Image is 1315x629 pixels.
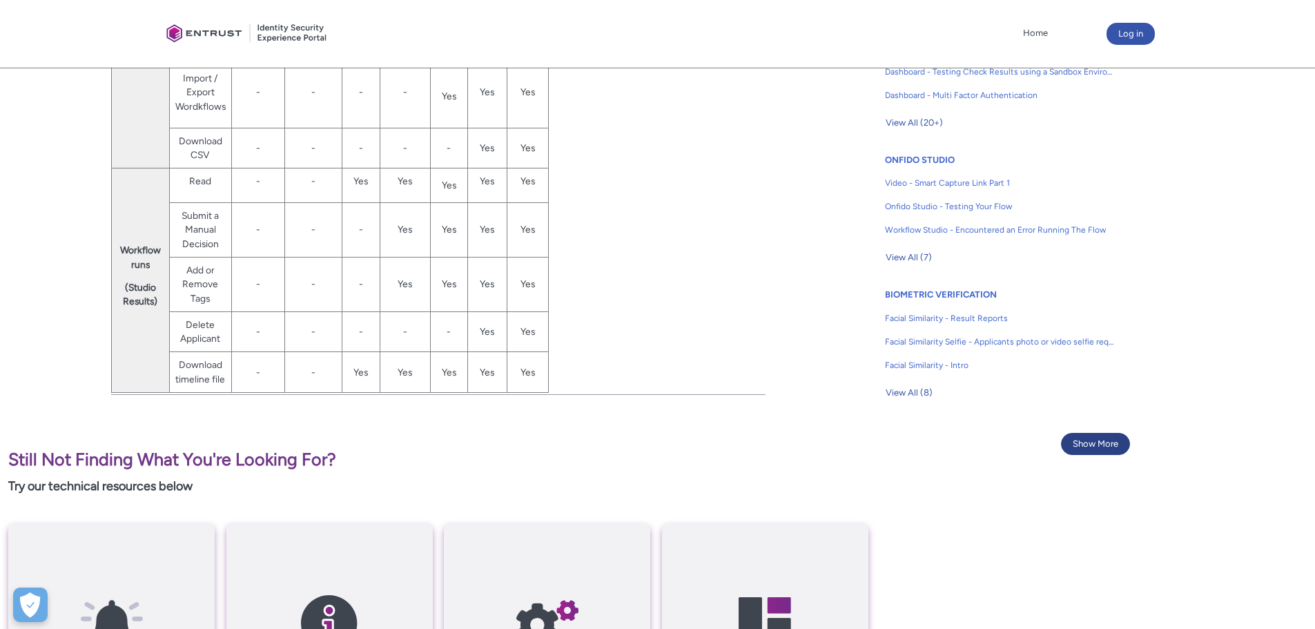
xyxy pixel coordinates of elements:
td: Delete Applicant [169,311,231,351]
td: - [284,311,342,351]
td: - [231,311,284,351]
a: Facial Similarity Selfie - Applicants photo or video selfie requirements [885,330,1114,354]
td: Yes [467,202,507,257]
td: Yes [430,168,467,202]
p: - [348,85,374,99]
button: Show More [1061,433,1130,455]
td: - [342,202,380,257]
td: - [231,128,284,168]
span: Dashboard - Testing Check Results using a Sandbox Environment [885,66,1114,78]
p: - [291,174,336,188]
td: Yes [507,257,548,311]
span: Facial Similarity Selfie - Applicants photo or video selfie requirements [885,336,1114,348]
a: BIOMETRIC VERIFICATION [885,289,997,300]
td: - [430,311,467,351]
p: Yes [348,174,374,188]
p: Still Not Finding What You're Looking For? [8,447,868,473]
p: Yes [474,174,501,188]
span: View All (8) [886,383,933,403]
p: - [237,85,279,99]
button: Log in [1107,23,1155,45]
td: - [342,128,380,168]
strong: Workflow runs [120,244,161,270]
a: Video - Smart Capture Link Part 1 [885,171,1114,195]
td: Yes [467,311,507,351]
button: View All (7) [885,246,933,269]
td: Yes [430,352,467,392]
td: - [342,257,380,311]
td: Yes [507,311,548,351]
a: Workflow Studio - Encountered an Error Running The Flow [885,218,1114,242]
td: - [380,128,430,168]
p: Yes [513,85,543,99]
td: Yes [467,352,507,392]
p: Read [175,174,226,188]
td: Yes [342,352,380,392]
strong: (Studio Results) [123,282,157,307]
td: - [380,311,430,351]
td: Yes [430,202,467,257]
td: - [231,257,284,311]
td: Yes [507,202,548,257]
button: View All (20+) [885,112,944,134]
a: Dashboard - Testing Check Results using a Sandbox Environment [885,60,1114,84]
td: Yes [430,257,467,311]
a: ONFIDO STUDIO [885,155,955,165]
p: - [237,174,279,188]
p: - [291,85,336,99]
span: Video - Smart Capture Link Part 1 [885,177,1114,189]
td: Download timeline file [169,352,231,392]
span: Facial Similarity - Intro [885,359,1114,371]
a: Dashboard - Multi Factor Authentication [885,84,1114,107]
button: Open Preferences [13,588,48,622]
p: - [386,85,425,99]
a: Facial Similarity - Intro [885,354,1114,377]
td: - [231,202,284,257]
td: Yes [467,128,507,168]
a: Onfido Studio - Testing Your Flow [885,195,1114,218]
p: Try our technical resources below [8,477,868,496]
div: Cookie Preferences [13,588,48,622]
td: - [284,202,342,257]
td: Yes [507,128,548,168]
button: View All (8) [885,382,933,404]
td: - [342,311,380,351]
td: - [284,128,342,168]
td: Yes [467,257,507,311]
span: Onfido Studio - Testing Your Flow [885,200,1114,213]
a: Home [1020,23,1051,43]
td: - [284,352,342,392]
a: Facial Similarity - Result Reports [885,307,1114,330]
span: Facial Similarity - Result Reports [885,312,1114,325]
td: Download CSV [169,128,231,168]
td: Yes [380,352,430,392]
td: Yes [507,352,548,392]
span: View All (7) [886,247,932,268]
span: Dashboard - Multi Factor Authentication [885,89,1114,101]
td: Yes [380,257,430,311]
span: Workflow Studio - Encountered an Error Running The Flow [885,224,1114,236]
td: - [430,128,467,168]
td: Yes [430,65,467,128]
p: Import / Export Wordkflows [175,71,226,114]
span: View All (20+) [886,113,943,133]
p: Yes [474,85,501,99]
td: - [231,352,284,392]
p: Yes [513,174,543,188]
td: Add or Remove Tags [169,257,231,311]
td: - [284,257,342,311]
p: Yes [386,174,425,188]
td: Submit a Manual Decision [169,202,231,257]
td: Yes [380,202,430,257]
